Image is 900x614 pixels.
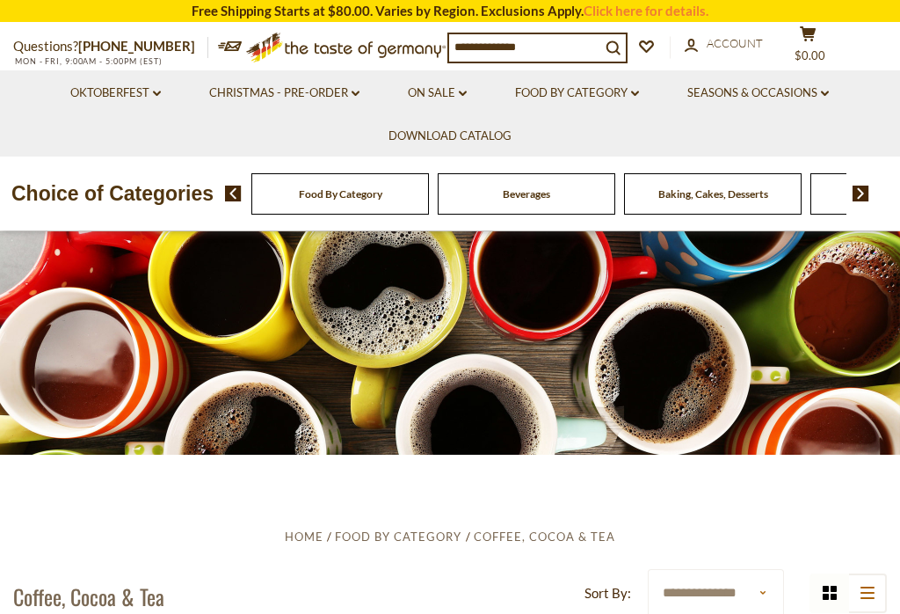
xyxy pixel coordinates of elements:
img: previous arrow [225,186,242,201]
span: $0.00 [795,48,825,62]
a: Beverages [503,187,550,201]
a: Click here for details. [584,3,708,18]
a: [PHONE_NUMBER] [78,38,195,54]
a: Download Catalog [388,127,512,146]
a: Baking, Cakes, Desserts [658,187,768,201]
a: Home [285,530,323,544]
button: $0.00 [781,26,834,69]
h1: Coffee, Cocoa & Tea [13,583,164,610]
label: Sort By: [584,582,631,604]
a: Christmas - PRE-ORDER [209,84,359,103]
p: Questions? [13,35,208,58]
a: Coffee, Cocoa & Tea [474,530,615,544]
a: Food By Category [299,187,382,201]
a: Food By Category [515,84,639,103]
a: Account [685,34,763,54]
a: Seasons & Occasions [687,84,829,103]
a: Food By Category [335,530,461,544]
a: Oktoberfest [70,84,161,103]
span: MON - FRI, 9:00AM - 5:00PM (EST) [13,56,163,66]
span: Account [707,36,763,50]
img: next arrow [853,186,869,201]
a: On Sale [408,84,467,103]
